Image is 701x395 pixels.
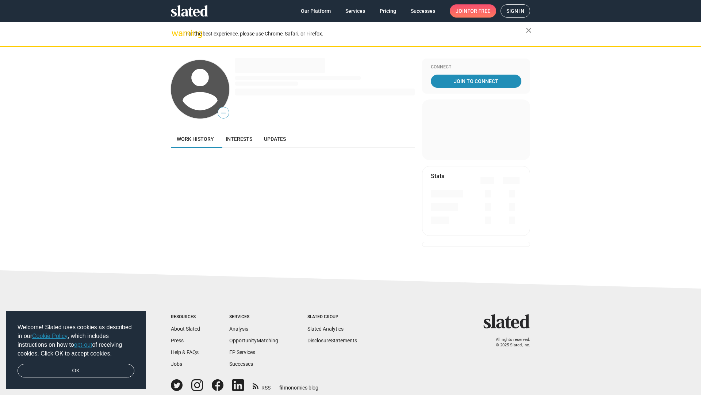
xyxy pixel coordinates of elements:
[229,349,255,355] a: EP Services
[171,349,199,355] a: Help & FAQs
[253,380,271,391] a: RSS
[229,361,253,367] a: Successes
[374,4,402,18] a: Pricing
[171,338,184,343] a: Press
[501,4,530,18] a: Sign in
[506,5,524,17] span: Sign in
[467,4,490,18] span: for free
[295,4,337,18] a: Our Platform
[32,333,68,339] a: Cookie Policy
[229,326,248,332] a: Analysis
[18,364,134,378] a: dismiss cookie message
[171,314,200,320] div: Resources
[450,4,496,18] a: Joinfor free
[431,64,521,70] div: Connect
[307,314,357,320] div: Slated Group
[258,130,292,148] a: Updates
[218,108,229,118] span: —
[456,4,490,18] span: Join
[6,311,146,390] div: cookieconsent
[345,4,365,18] span: Services
[432,75,520,88] span: Join To Connect
[220,130,258,148] a: Interests
[411,4,435,18] span: Successes
[74,342,92,348] a: opt-out
[171,326,200,332] a: About Slated
[264,136,286,142] span: Updates
[279,385,288,391] span: film
[431,172,444,180] mat-card-title: Stats
[301,4,331,18] span: Our Platform
[18,323,134,358] span: Welcome! Slated uses cookies as described in our , which includes instructions on how to of recei...
[524,26,533,35] mat-icon: close
[431,75,521,88] a: Join To Connect
[171,361,182,367] a: Jobs
[405,4,441,18] a: Successes
[279,379,318,391] a: filmonomics blog
[307,338,357,343] a: DisclosureStatements
[185,29,526,39] div: For the best experience, please use Chrome, Safari, or Firefox.
[171,130,220,148] a: Work history
[177,136,214,142] span: Work history
[229,314,278,320] div: Services
[488,337,530,348] p: All rights reserved. © 2025 Slated, Inc.
[172,29,180,38] mat-icon: warning
[307,326,344,332] a: Slated Analytics
[229,338,278,343] a: OpportunityMatching
[226,136,252,142] span: Interests
[380,4,396,18] span: Pricing
[340,4,371,18] a: Services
